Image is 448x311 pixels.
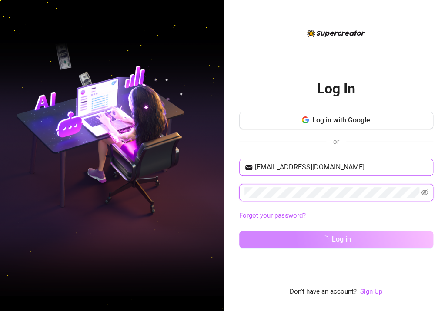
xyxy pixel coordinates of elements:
span: loading [321,235,329,243]
input: Your email [255,162,428,172]
span: Log in [332,235,351,243]
a: Forgot your password? [239,212,306,219]
a: Forgot your password? [239,211,433,221]
a: Sign Up [360,287,382,297]
button: Log in [239,231,433,248]
span: Don't have an account? [290,287,357,297]
span: Log in with Google [312,116,370,124]
img: logo-BBDzfeDw.svg [307,29,365,37]
a: Sign Up [360,288,382,295]
span: eye-invisible [421,189,428,196]
span: or [333,138,339,146]
h2: Log In [317,80,355,98]
button: Log in with Google [239,112,433,129]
